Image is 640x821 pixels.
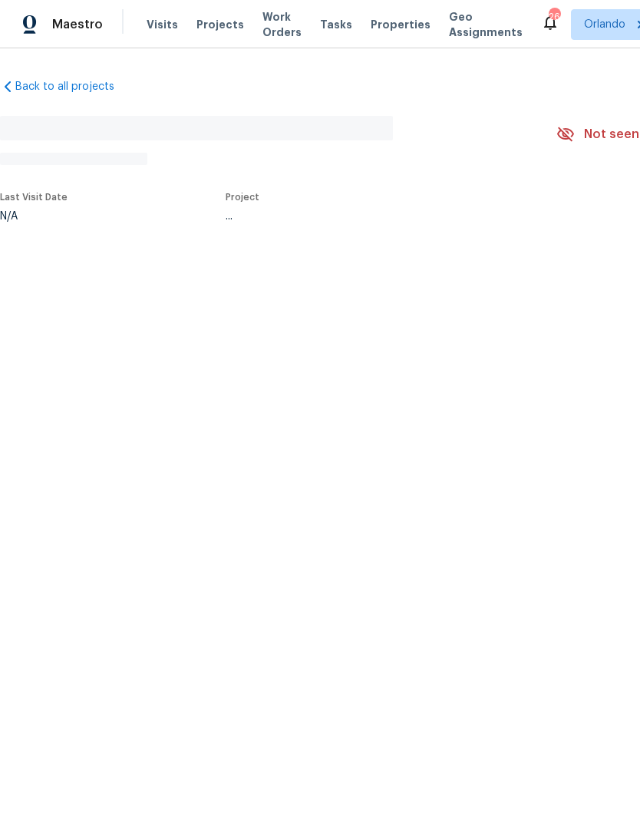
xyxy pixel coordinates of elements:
span: Geo Assignments [449,9,523,40]
span: Visits [147,17,178,32]
span: Maestro [52,17,103,32]
span: Tasks [320,19,352,30]
div: ... [226,211,520,222]
span: Work Orders [262,9,302,40]
span: Orlando [584,17,625,32]
div: 26 [549,9,559,25]
span: Projects [196,17,244,32]
span: Properties [371,17,431,32]
span: Project [226,193,259,202]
